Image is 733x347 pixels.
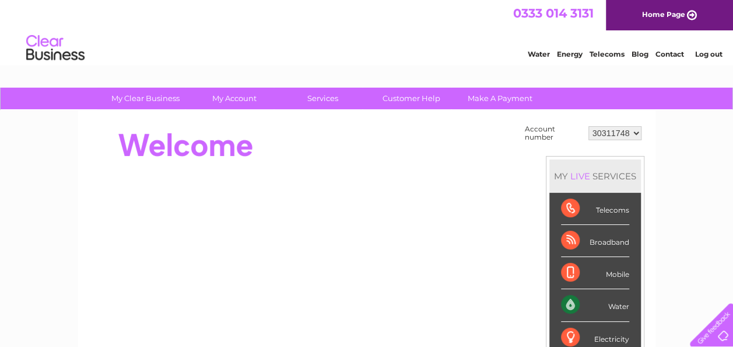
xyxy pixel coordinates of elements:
a: My Clear Business [97,88,194,109]
div: Clear Business is a trading name of Verastar Limited (registered in [GEOGRAPHIC_DATA] No. 3667643... [92,6,643,57]
a: Customer Help [363,88,460,109]
div: Water [561,289,629,321]
img: logo.png [26,30,85,66]
div: LIVE [568,171,592,182]
a: Telecoms [590,50,625,58]
a: Water [528,50,550,58]
a: Make A Payment [452,88,548,109]
a: Log out [695,50,722,58]
a: Energy [557,50,583,58]
div: MY SERVICES [549,159,641,193]
div: Broadband [561,225,629,257]
a: My Account [186,88,282,109]
div: Telecoms [561,193,629,225]
a: 0333 014 3131 [513,6,594,20]
div: Mobile [561,257,629,289]
a: Contact [655,50,684,58]
a: Services [275,88,371,109]
td: Account number [522,122,585,144]
a: Blog [632,50,648,58]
